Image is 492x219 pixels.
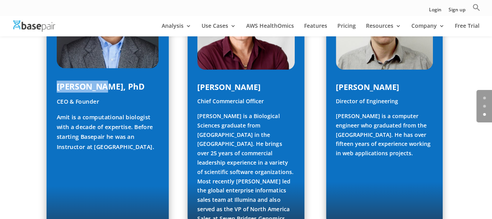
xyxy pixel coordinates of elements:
p: [PERSON_NAME] is a computer engineer who graduated from the [GEOGRAPHIC_DATA]. He has over fiftee... [336,111,433,158]
p: Chief Commercial Officer [197,97,294,111]
a: Features [304,23,327,36]
a: Analysis [162,23,191,36]
a: Pricing [337,23,356,36]
a: Free Trial [455,23,479,36]
span: [PERSON_NAME] [336,82,399,92]
p: CEO & Founder [56,97,159,112]
span: [PERSON_NAME] [197,82,261,92]
a: AWS HealthOmics [246,23,294,36]
a: Login [429,7,442,16]
a: 0 [483,97,486,99]
span: [PERSON_NAME], PhD [56,81,144,92]
svg: Search [472,4,480,11]
a: Sign up [449,7,465,16]
a: 1 [483,105,486,108]
a: Company [411,23,445,36]
a: 2 [483,113,486,116]
p: Director of Engineering [336,97,433,111]
iframe: Drift Widget Chat Controller [342,163,483,210]
img: Basepair [13,20,55,32]
a: Use Cases [202,23,236,36]
a: Resources [366,23,401,36]
a: Search Icon Link [472,4,480,16]
p: Amit is a computational biologist with a decade of expertise. Before starting Basepair he was an ... [56,112,159,151]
